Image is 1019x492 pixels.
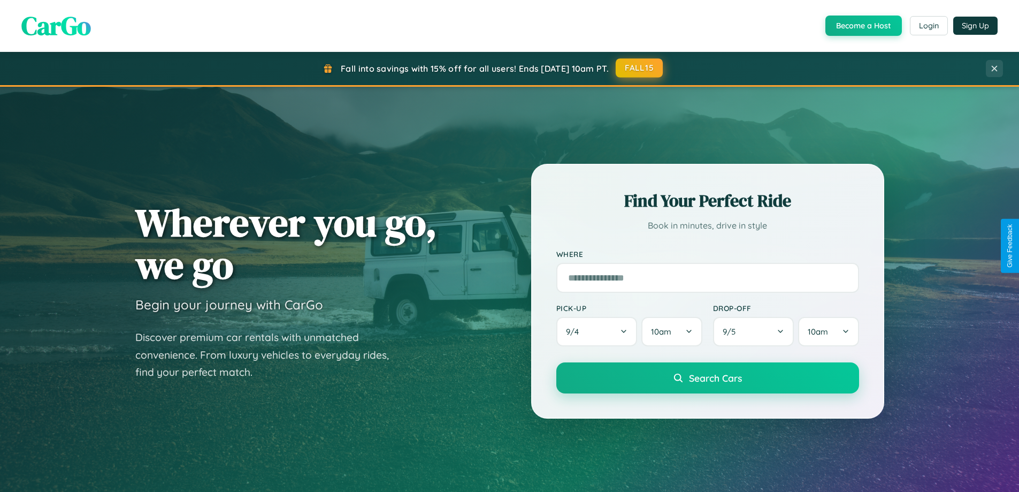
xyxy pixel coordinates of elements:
[713,304,859,313] label: Drop-off
[556,317,638,346] button: 9/4
[910,16,948,35] button: Login
[556,362,859,393] button: Search Cars
[616,58,663,78] button: FALL15
[953,17,998,35] button: Sign Up
[808,327,828,337] span: 10am
[135,201,437,286] h1: Wherever you go, we go
[556,218,859,233] p: Book in minutes, drive in style
[556,189,859,213] h2: Find Your Perfect Ride
[723,327,741,337] span: 9 / 5
[556,249,859,259] label: Where
[641,317,702,346] button: 10am
[689,372,742,384] span: Search Cars
[566,327,584,337] span: 9 / 4
[135,297,323,313] h3: Begin your journey with CarGo
[21,8,91,43] span: CarGo
[713,317,794,346] button: 9/5
[1006,224,1014,268] div: Give Feedback
[341,63,609,74] span: Fall into savings with 15% off for all users! Ends [DATE] 10am PT.
[556,304,702,313] label: Pick-up
[798,317,859,346] button: 10am
[135,329,403,381] p: Discover premium car rentals with unmatched convenience. From luxury vehicles to everyday rides, ...
[651,327,671,337] span: 10am
[825,16,902,36] button: Become a Host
